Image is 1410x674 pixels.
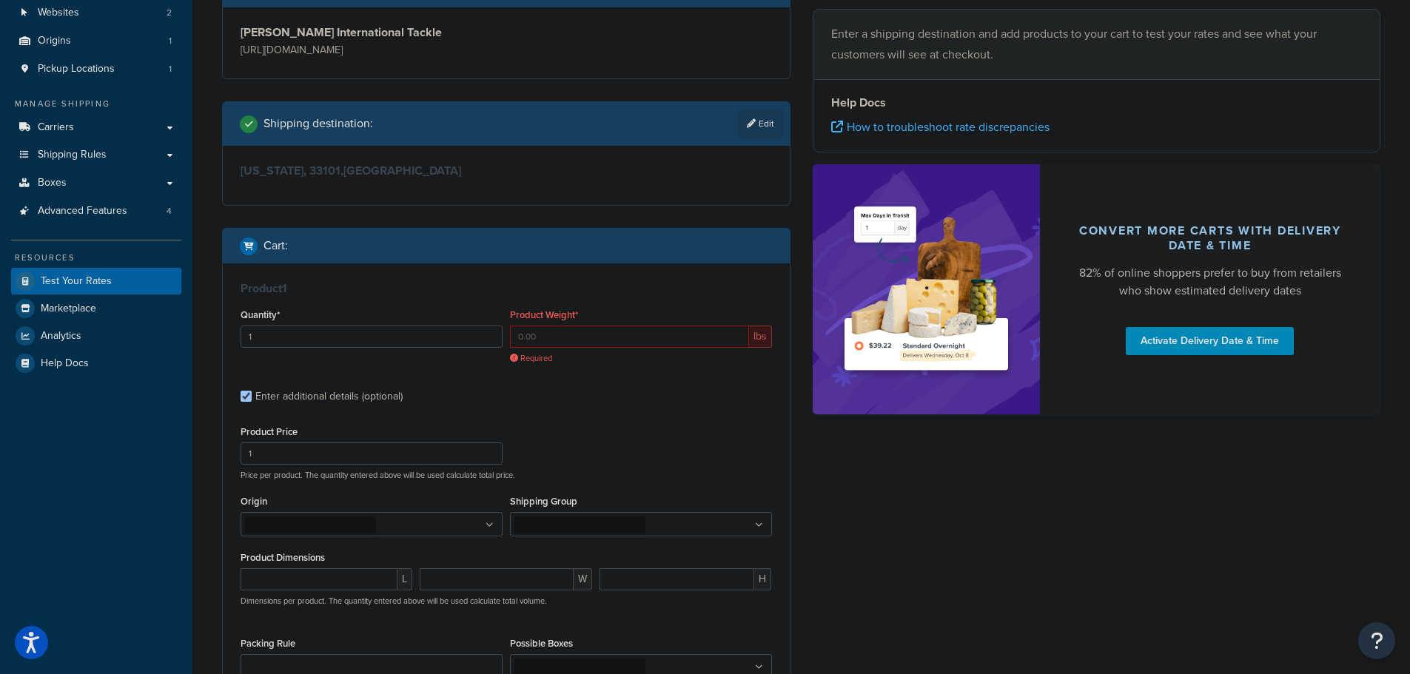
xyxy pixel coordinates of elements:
input: 0.0 [241,326,503,348]
p: Price per product. The quantity entered above will be used calculate total price. [237,470,776,480]
div: v 4.0.25 [41,24,73,36]
span: Shipping Rules [38,149,107,161]
img: tab_keywords_by_traffic_grey.svg [150,86,161,98]
a: Pickup Locations1 [11,55,181,83]
h3: Product 1 [241,281,772,296]
button: Open Resource Center [1358,622,1395,659]
div: Domain Overview [59,87,132,97]
span: 1 [169,35,172,47]
label: Possible Boxes [510,638,573,649]
div: Manage Shipping [11,98,181,110]
img: feature-image-ddt-36eae7f7280da8017bfb280eaccd9c446f90b1fe08728e4019434db127062ab4.png [835,186,1018,392]
a: Advanced Features4 [11,198,181,225]
div: Resources [11,252,181,264]
a: Activate Delivery Date & Time [1126,327,1294,355]
p: Enter a shipping destination and add products to your cart to test your rates and see what your c... [831,24,1363,65]
p: [URL][DOMAIN_NAME] [241,40,503,61]
a: Marketplace [11,295,181,322]
h2: Shipping destination : [263,117,373,130]
span: Help Docs [41,357,89,370]
a: Shipping Rules [11,141,181,169]
span: Advanced Features [38,205,127,218]
label: Product Price [241,426,298,437]
li: Pickup Locations [11,55,181,83]
a: How to troubleshoot rate discrepancies [831,118,1050,135]
label: Product Dimensions [241,552,325,563]
label: Product Weight* [510,309,578,320]
div: Enter additional details (optional) [255,386,403,407]
span: 1 [169,63,172,75]
a: Edit [738,109,783,138]
p: Dimensions per product. The quantity entered above will be used calculate total volume. [237,596,547,606]
span: L [397,568,412,590]
input: Enter additional details (optional) [241,391,252,402]
div: 82% of online shoppers prefer to buy from retailers who show estimated delivery dates [1075,264,1346,300]
span: Marketplace [41,303,96,315]
span: Carriers [38,121,74,134]
span: Boxes [38,177,67,189]
h3: [PERSON_NAME] International Tackle [241,25,503,40]
span: 2 [167,7,172,19]
span: Required [510,353,772,364]
span: W [574,568,592,590]
span: Origins [38,35,71,47]
li: Advanced Features [11,198,181,225]
span: Test Your Rates [41,275,112,288]
a: Boxes [11,169,181,197]
div: Convert more carts with delivery date & time [1075,223,1346,253]
div: Domain: [DOMAIN_NAME] [38,38,163,50]
span: 4 [167,205,172,218]
a: Origins1 [11,27,181,55]
div: Keywords by Traffic [166,87,244,97]
h3: [US_STATE], 33101 , [GEOGRAPHIC_DATA] [241,164,772,178]
span: Websites [38,7,79,19]
img: website_grey.svg [24,38,36,50]
label: Shipping Group [510,496,577,507]
a: Test Your Rates [11,268,181,294]
input: 0.00 [510,326,749,348]
span: H [754,568,771,590]
h2: Cart : [263,239,288,252]
img: tab_domain_overview_orange.svg [43,86,55,98]
span: lbs [749,326,772,348]
span: Pickup Locations [38,63,115,75]
a: Help Docs [11,350,181,377]
h4: Help Docs [831,94,1363,112]
label: Quantity* [241,309,280,320]
span: Analytics [41,330,81,343]
li: Origins [11,27,181,55]
a: Analytics [11,323,181,349]
a: Carriers [11,114,181,141]
label: Origin [241,496,267,507]
label: Packing Rule [241,638,295,649]
img: logo_orange.svg [24,24,36,36]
